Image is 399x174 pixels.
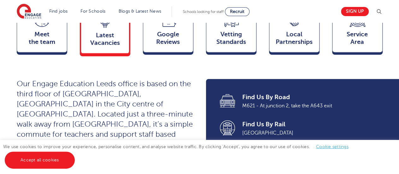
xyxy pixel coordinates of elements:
span: Vetting Standards [209,31,253,46]
span: Latest Vacancies [84,32,126,47]
a: Accept all cookies [5,152,75,169]
a: Meetthe team [17,4,67,55]
a: LatestVacancies [80,4,130,56]
span: Find Us By Rail [242,120,374,129]
span: Google Reviews [146,31,190,46]
a: For Schools [80,9,105,14]
span: Recruit [230,9,244,14]
a: Recruit [225,7,249,16]
span: M621 - At junction 2, take the A643 exit [242,102,374,110]
img: Engage Education [17,4,41,20]
a: VettingStandards [206,4,256,55]
span: Schools looking for staff [183,9,224,14]
a: GoogleReviews [143,4,193,55]
a: Cookie settings [316,144,349,149]
span: [GEOGRAPHIC_DATA] [242,129,374,137]
span: Meet the team [20,31,64,46]
span: Local Partnerships [273,31,316,46]
a: Local Partnerships [269,4,320,55]
a: Find jobs [49,9,68,14]
span: Find Us By Road [242,93,374,102]
span: Service Area [336,31,379,46]
a: ServiceArea [332,4,383,55]
a: Sign up [341,7,369,16]
span: We use cookies to improve your experience, personalise content, and analyse website traffic. By c... [3,144,355,162]
a: Blogs & Latest News [119,9,161,14]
